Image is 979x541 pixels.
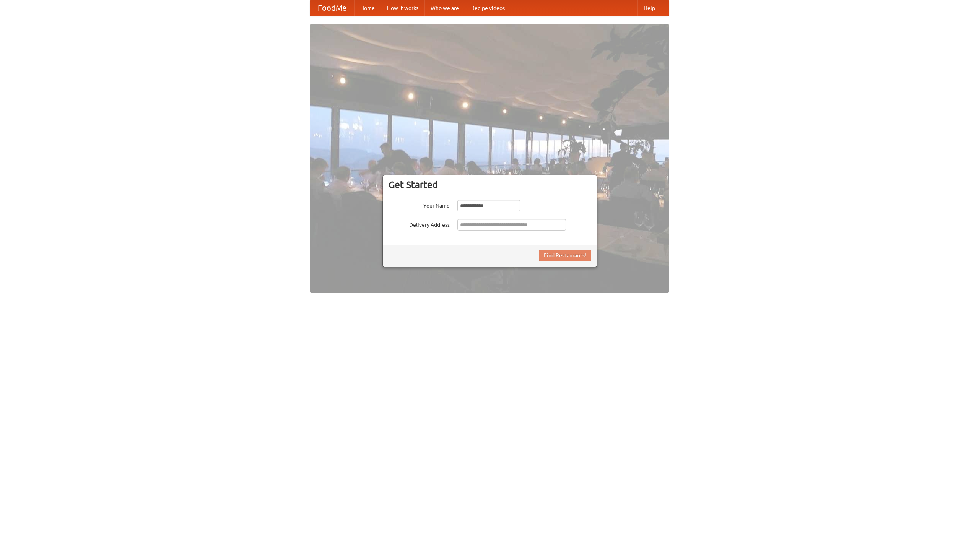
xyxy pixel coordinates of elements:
a: How it works [381,0,424,16]
label: Your Name [389,200,450,210]
a: Recipe videos [465,0,511,16]
a: Who we are [424,0,465,16]
a: Help [637,0,661,16]
button: Find Restaurants! [539,250,591,261]
label: Delivery Address [389,219,450,229]
h3: Get Started [389,179,591,190]
a: FoodMe [310,0,354,16]
a: Home [354,0,381,16]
